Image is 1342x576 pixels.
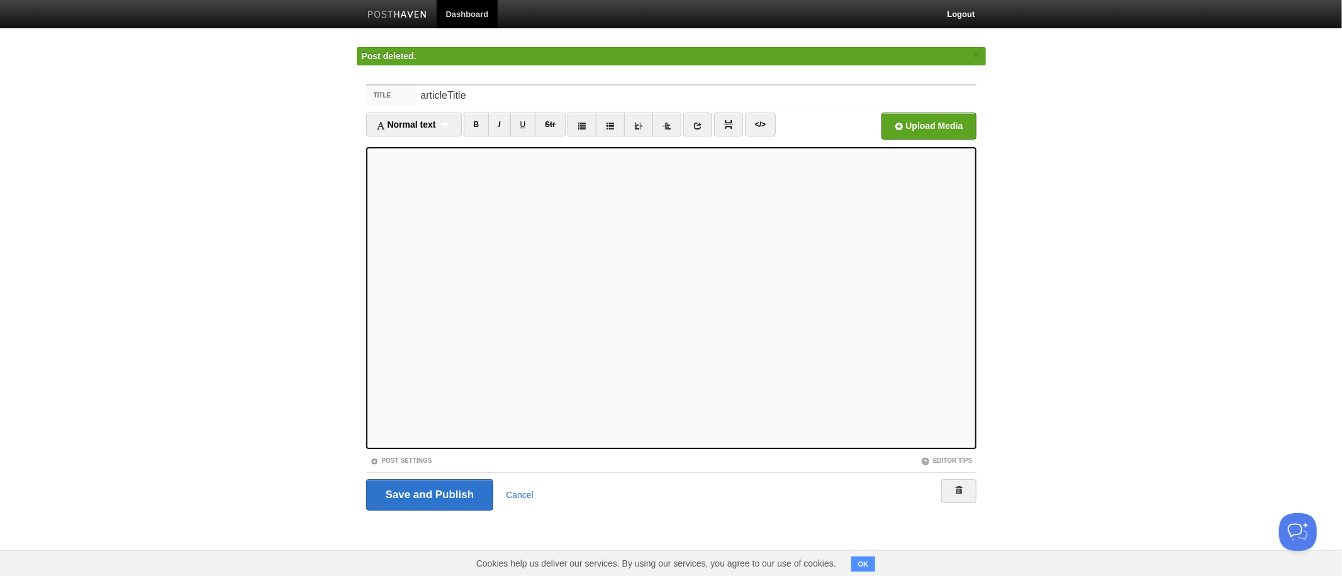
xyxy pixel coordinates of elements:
a: Editor Tips [921,457,973,464]
a: × [971,47,983,63]
iframe: Help Scout Beacon - Open [1279,513,1317,551]
a: Str [535,113,566,136]
label: Title [366,86,417,106]
a: </> [745,113,776,136]
a: U [510,113,536,136]
span: Normal text [376,119,436,130]
a: Cancel [506,490,534,500]
span: Post deleted. [362,51,417,61]
img: Posthaven-bar [367,11,427,20]
input: Save and Publish [366,479,494,511]
img: pagebreak-icon.png [724,120,733,129]
a: I [488,113,510,136]
a: B [464,113,489,136]
a: Post Settings [370,457,432,464]
span: Cookies help us deliver our services. By using our services, you agree to our use of cookies. [464,551,849,576]
button: OK [851,557,876,572]
del: Str [545,120,556,129]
